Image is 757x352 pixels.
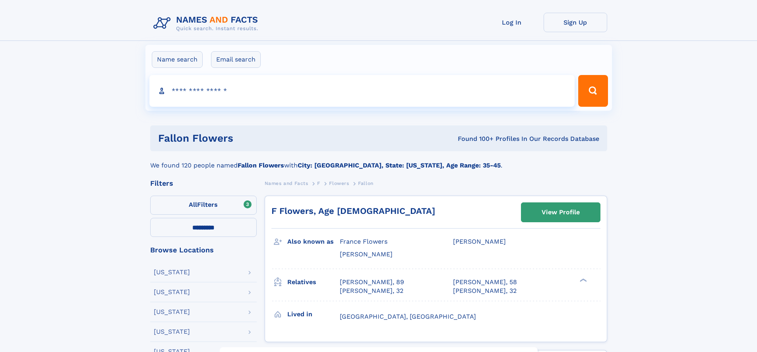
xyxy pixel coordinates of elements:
[154,329,190,335] div: [US_STATE]
[150,180,257,187] div: Filters
[340,250,393,258] span: [PERSON_NAME]
[317,178,320,188] a: F
[287,235,340,248] h3: Also known as
[150,196,257,215] label: Filters
[287,308,340,321] h3: Lived in
[340,313,476,320] span: [GEOGRAPHIC_DATA], [GEOGRAPHIC_DATA]
[150,13,265,34] img: Logo Names and Facts
[329,181,349,186] span: Flowers
[521,203,600,222] a: View Profile
[453,287,517,295] a: [PERSON_NAME], 32
[238,162,284,169] b: Fallon Flowers
[317,181,320,186] span: F
[152,51,203,68] label: Name search
[154,309,190,315] div: [US_STATE]
[287,275,340,289] h3: Relatives
[544,13,607,32] a: Sign Up
[542,203,580,221] div: View Profile
[578,277,587,283] div: ❯
[265,178,308,188] a: Names and Facts
[271,206,435,216] a: F Flowers, Age [DEMOGRAPHIC_DATA]
[154,289,190,295] div: [US_STATE]
[150,151,607,170] div: We found 120 people named with .
[578,75,608,107] button: Search Button
[158,133,346,143] h1: Fallon Flowers
[189,201,197,208] span: All
[453,238,506,245] span: [PERSON_NAME]
[340,238,387,245] span: France Flowers
[340,287,403,295] a: [PERSON_NAME], 32
[298,162,501,169] b: City: [GEOGRAPHIC_DATA], State: [US_STATE], Age Range: 35-45
[149,75,575,107] input: search input
[480,13,544,32] a: Log In
[211,51,261,68] label: Email search
[358,181,374,186] span: Fallon
[340,278,404,287] a: [PERSON_NAME], 89
[150,246,257,254] div: Browse Locations
[329,178,349,188] a: Flowers
[154,269,190,275] div: [US_STATE]
[345,135,599,143] div: Found 100+ Profiles In Our Records Database
[453,278,517,287] a: [PERSON_NAME], 58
